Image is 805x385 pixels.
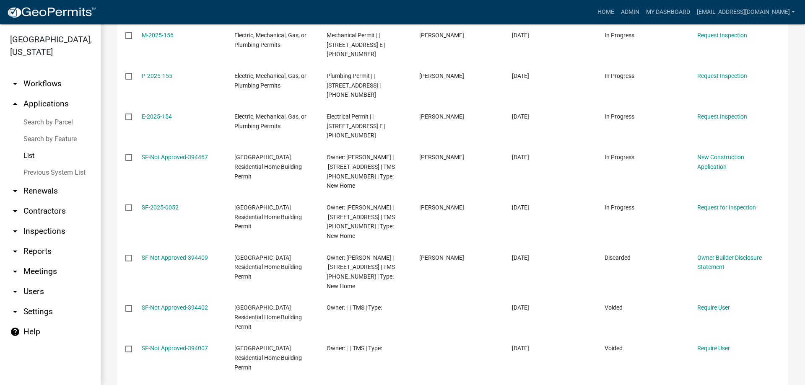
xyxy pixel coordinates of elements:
span: Randy [419,72,464,79]
span: Mechanical Permit | | 123 HWY 72 E | 110-00-00-003 [327,32,385,58]
i: arrow_drop_down [10,206,20,216]
span: Abbeville County Residential Home Building Permit [234,204,302,230]
span: In Progress [605,154,634,160]
span: Randy [419,254,464,261]
a: M-2025-156 [142,32,174,39]
span: In Progress [605,204,634,211]
span: Randy [419,204,464,211]
span: In Progress [605,32,634,39]
a: Admin [618,4,643,20]
span: Voided [605,345,623,351]
span: Owner: | | TMS | Type: [327,345,382,351]
span: Owner: MATTESON RANDY | 123 HWY 72 E | TMS 110-00-00-003 | Type: New Home [327,154,395,189]
span: Electric, Mechanical, Gas, or Plumbing Permits [234,113,306,129]
span: 03/25/2025 [512,32,529,39]
a: SF-Not Approved-394402 [142,304,208,311]
a: Owner Builder Disclosure Statement [697,254,762,271]
a: Require User [697,345,730,351]
span: Randy [419,32,464,39]
a: E-2025-154 [142,113,172,120]
span: Randy [419,154,464,160]
span: In Progress [605,113,634,120]
span: 03/25/2025 [512,254,529,261]
a: Home [594,4,618,20]
span: Plumbing Permit | | 123 HWY 72 E | 110-00-00-003 [327,72,381,98]
a: SF-Not Approved-394409 [142,254,208,261]
i: arrow_drop_down [10,186,20,196]
a: Require User [697,304,730,311]
a: P-2025-155 [142,72,172,79]
span: 03/24/2025 [512,345,529,351]
i: help [10,327,20,337]
i: arrow_drop_down [10,226,20,236]
a: SF-2025-0052 [142,204,179,211]
i: arrow_drop_down [10,307,20,317]
span: Voided [605,304,623,311]
span: Randy [419,113,464,120]
span: Abbeville County Residential Home Building Permit [234,304,302,330]
span: In Progress [605,72,634,79]
span: Electrical Permit | | 123 HWY 72 E | 110-00-00-003 [327,113,385,139]
span: 03/25/2025 [512,154,529,160]
span: 03/25/2025 [512,113,529,120]
span: Abbeville County Residential Home Building Permit [234,154,302,180]
a: New Construction Application [697,154,744,170]
span: 03/25/2025 [512,204,529,211]
i: arrow_drop_down [10,246,20,256]
i: arrow_drop_down [10,287,20,297]
a: [EMAIL_ADDRESS][DOMAIN_NAME] [693,4,798,20]
a: My Dashboard [643,4,693,20]
span: Electric, Mechanical, Gas, or Plumbing Permits [234,72,306,89]
span: Owner: | | TMS | Type: [327,304,382,311]
span: 03/25/2025 [512,72,529,79]
span: Owner: MATTESON RANDY | 123 HWY 72 E | TMS 110-00-00-003 | Type: New Home [327,254,395,289]
a: SF-Not Approved-394467 [142,154,208,160]
span: Discarded [605,254,631,261]
span: 03/25/2025 [512,304,529,311]
i: arrow_drop_down [10,79,20,89]
i: arrow_drop_up [10,99,20,109]
span: Abbeville County Residential Home Building Permit [234,254,302,280]
i: arrow_drop_down [10,266,20,276]
a: Request Inspection [697,113,747,120]
a: Request Inspection [697,72,747,79]
a: SF-Not Approved-394007 [142,345,208,351]
span: Electric, Mechanical, Gas, or Plumbing Permits [234,32,306,48]
span: Abbeville County Residential Home Building Permit [234,345,302,371]
a: Request Inspection [697,32,747,39]
a: Request for Inspection [697,204,756,211]
span: Owner: MATTESON RANDY | 123 HWY 72 E | TMS 110-00-00-003 | Type: New Home [327,204,395,239]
